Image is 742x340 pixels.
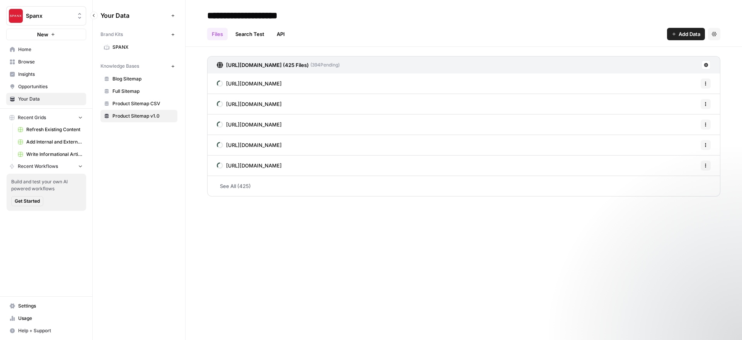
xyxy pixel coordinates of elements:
a: Home [6,43,86,56]
a: Search Test [231,28,269,40]
a: [URL][DOMAIN_NAME] [217,135,282,155]
span: SPANX [112,44,174,51]
img: Spanx Logo [9,9,23,23]
button: Get Started [11,196,43,206]
span: Home [18,46,83,53]
span: [URL][DOMAIN_NAME] [226,121,282,128]
span: [URL][DOMAIN_NAME] [226,162,282,169]
span: Your Data [100,11,168,20]
a: Files [207,28,228,40]
button: Add Data [667,28,705,40]
span: Get Started [15,198,40,205]
a: Settings [6,300,86,312]
span: Recent Grids [18,114,46,121]
span: ( 394 Pending) [309,62,340,68]
a: API [272,28,289,40]
button: Recent Workflows [6,161,86,172]
span: [URL][DOMAIN_NAME] [226,80,282,87]
span: Write Informational Article [26,151,83,158]
a: [URL][DOMAIN_NAME] [217,114,282,135]
span: Build and test your own AI powered workflows [11,178,82,192]
span: New [37,31,48,38]
a: [URL][DOMAIN_NAME] [217,94,282,114]
a: Product Sitemap CSV [100,97,177,110]
span: Add Internal and External Links [26,138,83,145]
span: Opportunities [18,83,83,90]
span: Product Sitemap v1.0 [112,113,174,120]
a: SPANX [100,41,177,53]
span: Refresh Existing Content [26,126,83,133]
h3: [URL][DOMAIN_NAME] (425 Files) [226,61,309,69]
a: Opportunities [6,80,86,93]
a: [URL][DOMAIN_NAME] [217,155,282,176]
a: Write Informational Article [14,148,86,161]
a: Add Internal and External Links [14,136,86,148]
span: Spanx [26,12,73,20]
span: Full Sitemap [112,88,174,95]
button: Recent Grids [6,112,86,123]
a: Browse [6,56,86,68]
a: See All (425) [207,176,720,196]
span: Browse [18,58,83,65]
a: Refresh Existing Content [14,123,86,136]
span: [URL][DOMAIN_NAME] [226,100,282,108]
span: Add Data [679,30,700,38]
span: Usage [18,315,83,322]
span: Knowledge Bases [100,63,139,70]
button: Workspace: Spanx [6,6,86,26]
a: Product Sitemap v1.0 [100,110,177,122]
a: Usage [6,312,86,325]
a: Insights [6,68,86,80]
button: Help + Support [6,325,86,337]
button: New [6,29,86,40]
span: Your Data [18,96,83,103]
span: Recent Workflows [18,163,58,170]
span: Blog Sitemap [112,75,174,82]
a: Your Data [6,93,86,105]
span: Insights [18,71,83,78]
span: Settings [18,302,83,309]
span: Help + Support [18,327,83,334]
span: Product Sitemap CSV [112,100,174,107]
span: [URL][DOMAIN_NAME] [226,141,282,149]
a: [URL][DOMAIN_NAME] [217,73,282,94]
a: Blog Sitemap [100,73,177,85]
span: Brand Kits [100,31,123,38]
a: Full Sitemap [100,85,177,97]
a: [URL][DOMAIN_NAME] (425 Files)(394Pending) [217,56,340,73]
